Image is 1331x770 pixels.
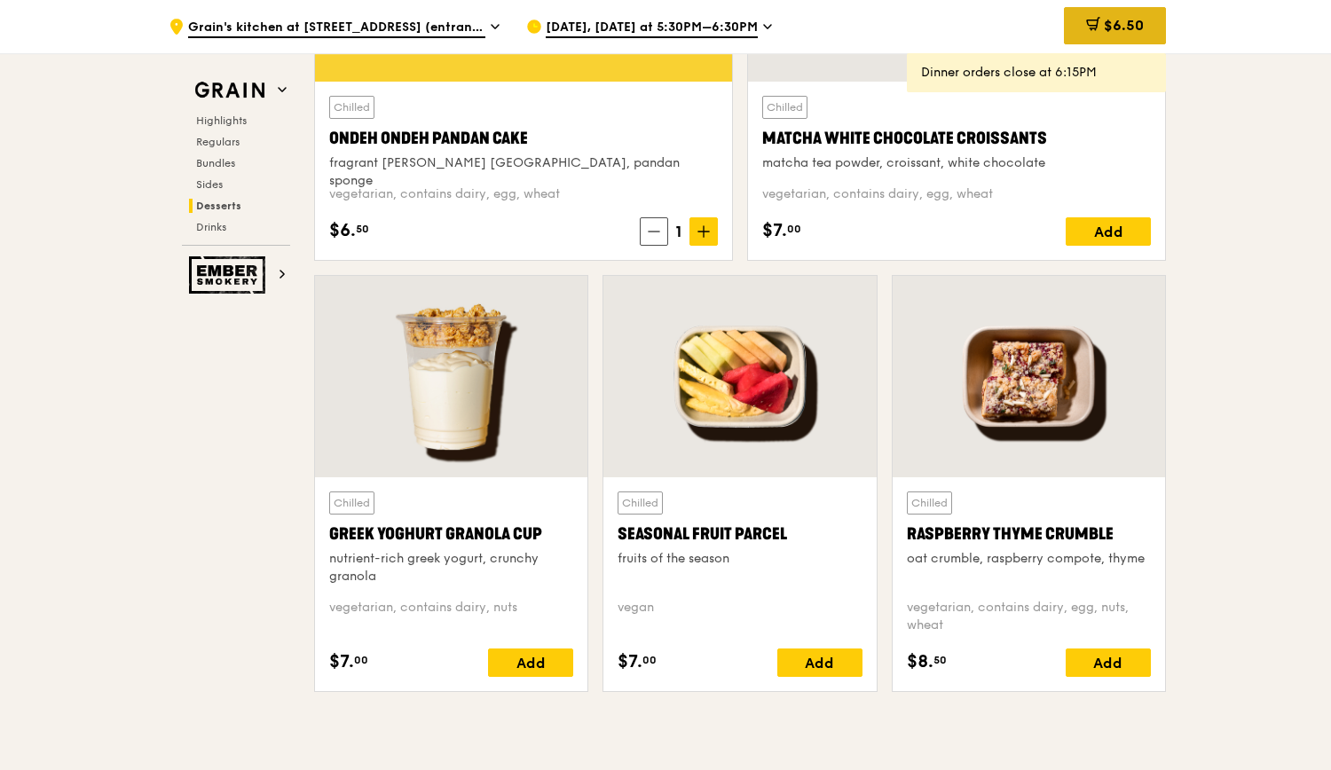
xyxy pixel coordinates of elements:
span: $6.50 [1104,17,1144,34]
div: Add [1066,217,1151,246]
div: Greek Yoghurt Granola Cup [329,522,573,546]
span: 00 [787,222,801,236]
div: Raspberry Thyme Crumble [907,522,1151,546]
div: Chilled [762,96,807,119]
div: vegetarian, contains dairy, nuts [329,599,573,634]
div: vegetarian, contains dairy, egg, wheat [329,185,718,203]
div: Chilled [907,491,952,515]
div: Seasonal Fruit Parcel [618,522,862,546]
span: $8. [907,648,933,675]
div: Add [777,648,862,677]
div: Add [1066,648,1151,677]
div: Ondeh Ondeh Pandan Cake [329,126,718,151]
div: Matcha White Chocolate Croissants [762,126,1151,151]
span: $6. [329,217,356,244]
img: Ember Smokery web logo [189,256,271,294]
div: vegan [618,599,862,634]
div: vegetarian, contains dairy, egg, wheat [762,185,1151,203]
span: $7. [329,648,354,675]
div: oat crumble, raspberry compote, thyme [907,550,1151,568]
div: Chilled [329,491,374,515]
span: $7. [618,648,642,675]
span: Grain's kitchen at [STREET_ADDRESS] (entrance along [PERSON_NAME][GEOGRAPHIC_DATA]) [188,19,485,38]
span: Desserts [196,200,241,212]
div: Add [488,648,573,677]
span: Drinks [196,221,226,233]
div: nutrient-rich greek yogurt, crunchy granola [329,550,573,585]
div: fruits of the season [618,550,862,568]
span: [DATE], [DATE] at 5:30PM–6:30PM [546,19,758,38]
div: Chilled [329,96,374,119]
span: Bundles [196,157,235,169]
div: matcha tea powder, croissant, white chocolate [762,154,1151,172]
span: Regulars [196,136,240,148]
span: 50 [933,653,947,667]
div: Chilled [618,491,663,515]
span: Highlights [196,114,247,127]
span: 50 [356,222,369,236]
span: 00 [642,653,657,667]
img: Grain web logo [189,75,271,106]
span: Sides [196,178,223,191]
span: $7. [762,217,787,244]
span: 1 [668,219,689,244]
div: Dinner orders close at 6:15PM [921,64,1152,82]
div: vegetarian, contains dairy, egg, nuts, wheat [907,599,1151,634]
span: 00 [354,653,368,667]
div: fragrant [PERSON_NAME] [GEOGRAPHIC_DATA], pandan sponge [329,154,718,190]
